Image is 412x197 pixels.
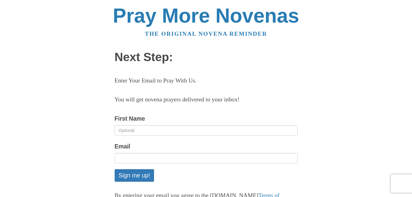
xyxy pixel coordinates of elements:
[115,141,131,151] label: Email
[115,76,298,86] p: Enter Your Email to Pray With Us.
[115,114,145,124] label: First Name
[115,169,154,182] button: Sign me up!
[113,4,299,27] a: Pray More Novenas
[145,31,267,37] a: The original novena reminder
[115,51,298,64] h1: Next Step:
[115,95,298,105] p: You will get novena prayers delivered to your inbox!
[115,125,298,136] input: Optional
